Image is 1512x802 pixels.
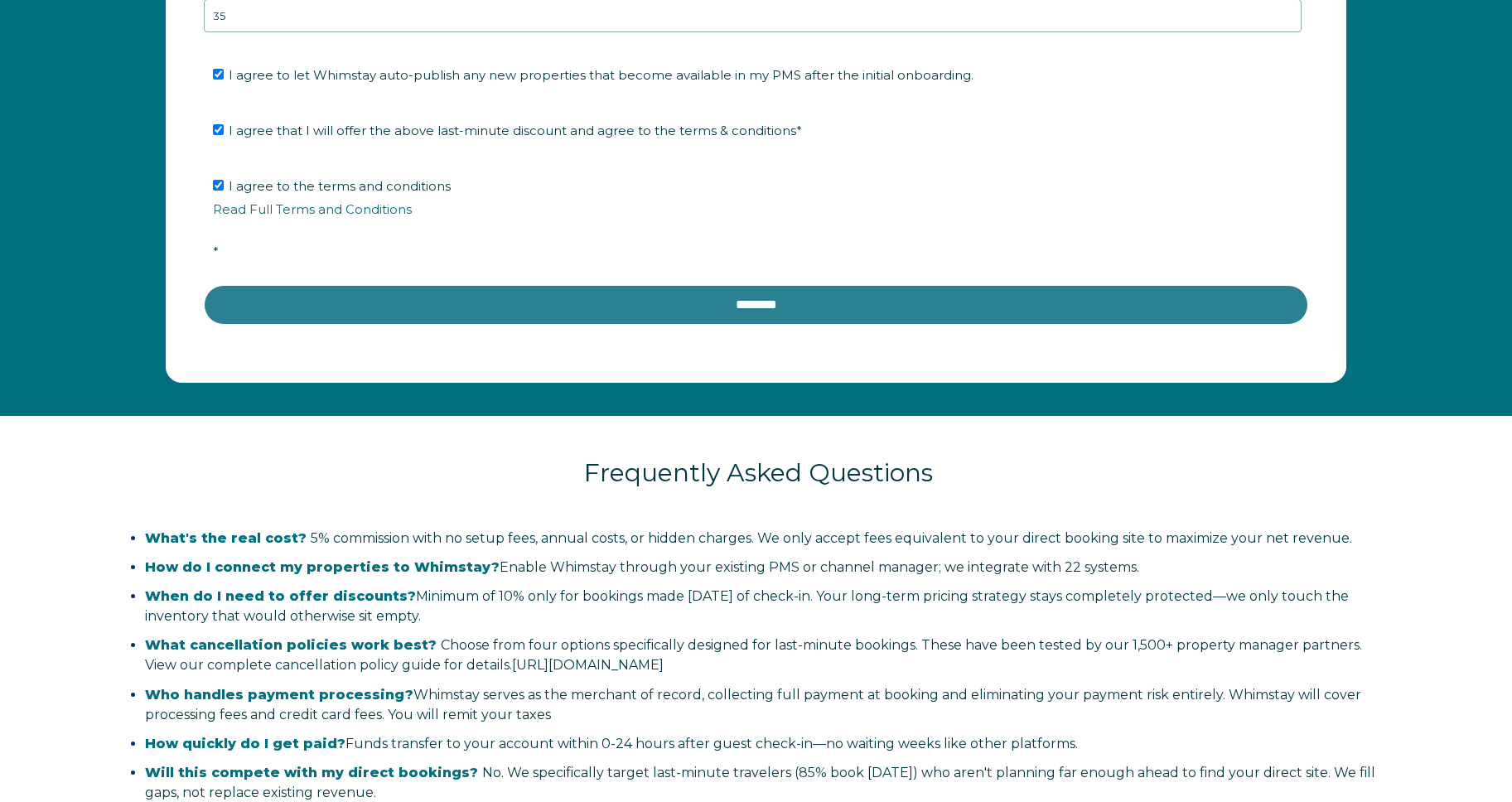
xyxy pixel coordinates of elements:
strong: When do I need to offer discounts? [145,588,416,604]
span: Whimstay serves as the merchant of record, collecting full payment at booking and eliminating you... [145,687,1361,722]
span: 5% commission with no setup fees, annual costs, or hidden charges. We only accept fees equivalent... [145,530,1352,546]
span: I agree that I will offer the above last-minute discount and agree to the terms & conditions [229,123,802,138]
a: Vínculo https://salespage.whimstay.com/cancellation-policy-options [512,657,664,673]
span: What's the real cost? [145,530,307,546]
strong: Who handles payment processing? [145,687,413,703]
span: Enable Whimstay through your existing PMS or channel manager; we integrate with 22 systems. [145,559,1139,575]
span: I agree to let Whimstay auto-publish any new properties that become available in my PMS after the... [229,67,973,83]
span: Will this compete with my direct bookings? [145,765,478,780]
input: I agree that I will offer the above last-minute discount and agree to the terms & conditions* [213,124,224,135]
span: What cancellation policies work best? [145,637,437,653]
span: Choose from four options specifically designed for last-minute bookings. These have been tested b... [145,637,1362,673]
span: only for bookings made [DATE] of check-in. Your long-term pricing strategy stays completely prote... [145,588,1349,624]
span: Funds transfer to your account within 0-24 hours after guest check-in—no waiting weeks like other... [145,736,1078,751]
input: I agree to let Whimstay auto-publish any new properties that become available in my PMS after the... [213,69,224,80]
span: Frequently Asked Questions [584,457,933,488]
a: Read Full Terms and Conditions [213,201,412,217]
input: I agree to the terms and conditionsRead Full Terms and Conditions* [213,180,224,191]
span: Minimum of 10% [416,588,524,604]
strong: How quickly do I get paid? [145,736,345,751]
span: I agree to the terms and conditions [213,178,1311,259]
strong: How do I connect my properties to Whimstay? [145,559,500,575]
span: No. We specifically target last-minute travelers (85% book [DATE]) who aren't planning far enough... [145,765,1375,800]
